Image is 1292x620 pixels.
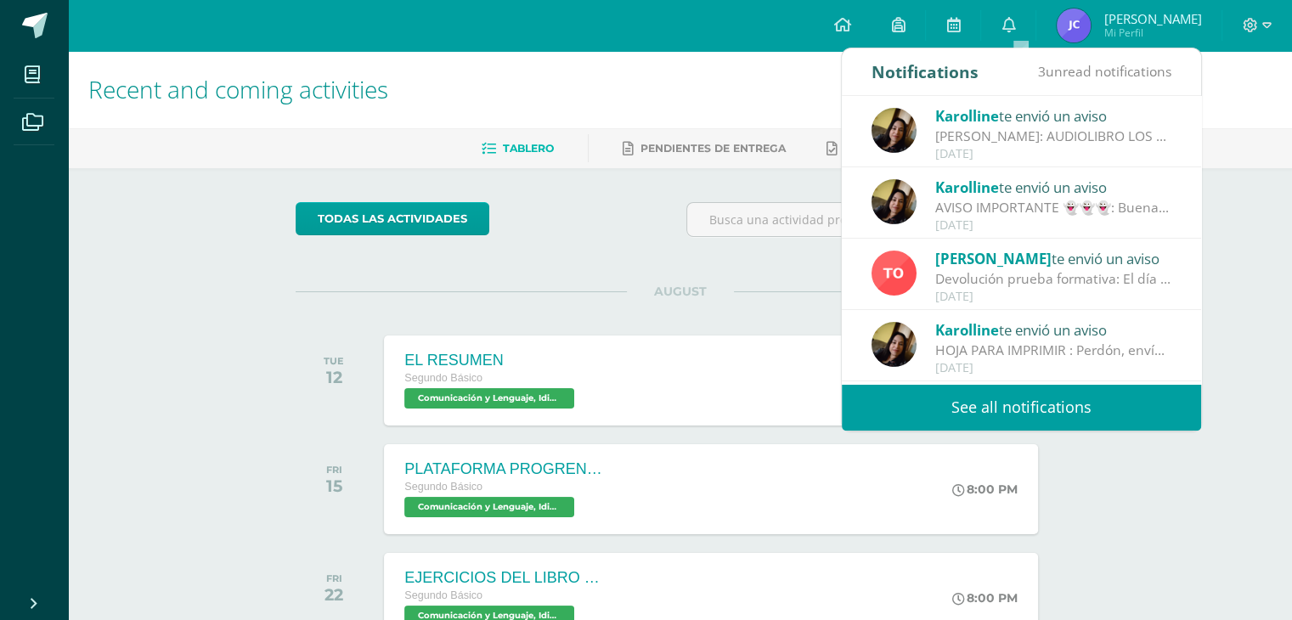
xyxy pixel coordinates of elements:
div: te envió un aviso [935,176,1171,198]
div: Devolución prueba formativa: El día de hoy se devuelve prueba formativa, se da la opción de traer... [935,269,1171,289]
span: [PERSON_NAME] [1103,10,1201,27]
span: Karolline [935,106,999,126]
span: Segundo Básico [404,589,482,601]
img: dc13916477827c5964e411bc3b1e6715.png [1057,8,1091,42]
div: AVISO IMPORTANTE 👻👻👻: Buenas tardes chicos!! No olviden trabajar en plataforma Progrentis. Gracias [935,198,1171,217]
div: [DATE] [935,218,1171,233]
div: 8:00 PM [952,482,1018,497]
img: 756ce12fb1b4cf9faf9189d656ca7749.png [872,251,917,296]
span: Mi Perfil [1103,25,1201,40]
span: Segundo Básico [404,481,482,493]
span: Karolline [935,320,999,340]
span: unread notifications [1038,62,1171,81]
span: AUGUST [627,284,734,299]
div: 22 [324,584,343,605]
div: te envió un aviso [935,318,1171,341]
span: Karolline [935,178,999,197]
div: Notifications [872,48,979,95]
img: fb79f5a91a3aae58e4c0de196cfe63c7.png [872,179,917,224]
div: [DATE] [935,361,1171,375]
a: See all notifications [842,384,1201,431]
span: Pendientes de entrega [640,142,786,155]
img: fb79f5a91a3aae58e4c0de196cfe63c7.png [872,322,917,367]
div: TUE [324,355,344,367]
div: FRI [324,572,343,584]
input: Busca una actividad próxima aquí... [687,203,1064,236]
div: te envió un aviso [935,247,1171,269]
span: Tablero [503,142,554,155]
span: Segundo Básico [404,372,482,384]
div: 8:00 PM [952,590,1018,606]
span: Recent and coming activities [88,73,388,105]
span: [PERSON_NAME] [935,249,1052,268]
img: fb79f5a91a3aae58e4c0de196cfe63c7.png [872,108,917,153]
div: 12 [324,367,344,387]
div: FRI [326,464,342,476]
a: Tablero [482,135,554,162]
div: EJERCICIOS DEL LIBRO DE TEXTO [404,569,608,587]
span: Comunicación y Lenguaje, Idioma Español 'C' [404,497,574,517]
div: 15 [326,476,342,496]
div: PLATAFORMA PROGRENTIS [404,460,608,478]
a: todas las Actividades [296,202,489,235]
div: [DATE] [935,290,1171,304]
div: HOJA PARA IMPRIMIR : Perdón, envío documento para impresión. Gracias. [935,341,1171,360]
div: ODILO: AUDIOLIBRO LOS SONÁMBULOS: Buenas tardes chicos, se ha habilitado el audiolibro LOS SONÁMB... [935,127,1171,146]
span: 3 [1038,62,1046,81]
div: te envió un aviso [935,104,1171,127]
div: [DATE] [935,147,1171,161]
a: Pendientes de entrega [623,135,786,162]
div: EL RESUMEN [404,352,578,369]
span: Comunicación y Lenguaje, Idioma Español 'C' [404,388,574,409]
a: Entregadas [827,135,920,162]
